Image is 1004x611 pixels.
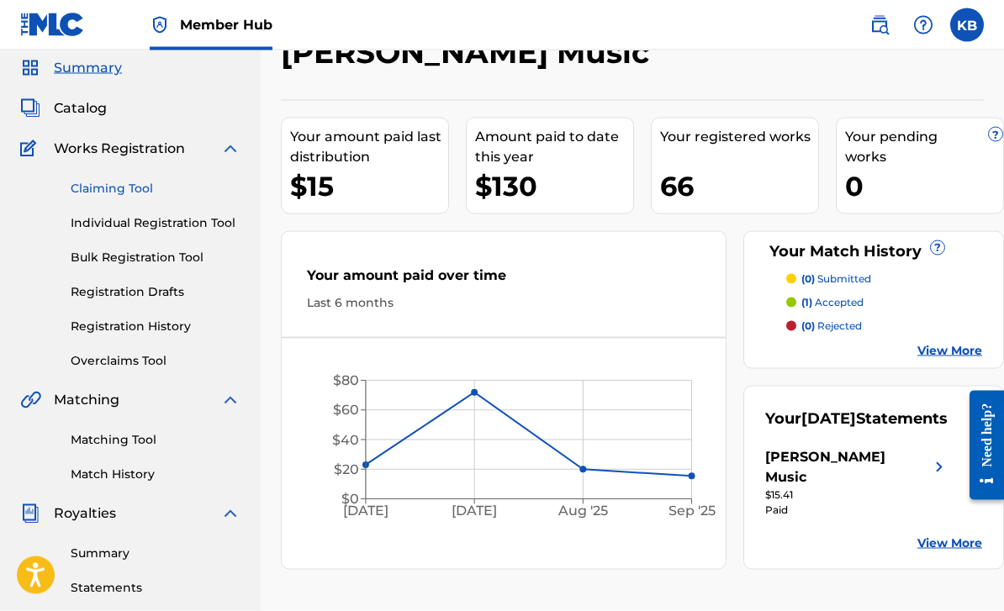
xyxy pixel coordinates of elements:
[801,296,812,308] span: (1)
[845,127,1003,167] div: Your pending works
[341,492,359,508] tspan: $0
[765,447,949,518] a: [PERSON_NAME] Musicright chevron icon$15.41Paid
[917,535,982,552] a: View More
[150,15,170,35] img: Top Rightsholder
[71,431,240,449] a: Matching Tool
[917,342,982,360] a: View More
[801,409,856,428] span: [DATE]
[54,139,185,159] span: Works Registration
[71,214,240,232] a: Individual Registration Tool
[220,139,240,159] img: expand
[475,167,633,205] div: $130
[950,8,984,42] div: User Menu
[765,447,929,487] div: [PERSON_NAME] Music
[786,319,982,334] a: (0) rejected
[557,503,608,519] tspan: Aug '25
[20,139,42,159] img: Works Registration
[71,283,240,301] a: Registration Drafts
[765,487,949,503] div: $15.41
[71,352,240,370] a: Overclaims Tool
[660,127,818,147] div: Your registered works
[989,128,1002,141] span: ?
[957,373,1004,517] iframe: Resource Center
[906,8,940,42] div: Help
[54,98,107,119] span: Catalog
[20,58,40,78] img: Summary
[475,127,633,167] div: Amount paid to date this year
[281,34,658,71] h2: [PERSON_NAME] Music
[54,390,119,410] span: Matching
[54,503,116,524] span: Royalties
[71,466,240,483] a: Match History
[20,503,40,524] img: Royalties
[801,319,815,332] span: (0)
[333,403,359,419] tspan: $60
[220,503,240,524] img: expand
[801,272,815,285] span: (0)
[343,503,388,519] tspan: [DATE]
[20,58,122,78] a: SummarySummary
[765,503,949,518] div: Paid
[20,390,41,410] img: Matching
[71,318,240,335] a: Registration History
[71,180,240,198] a: Claiming Tool
[801,295,864,310] p: accepted
[765,408,948,430] div: Your Statements
[20,13,85,37] img: MLC Logo
[660,167,818,205] div: 66
[180,15,272,34] span: Member Hub
[307,294,700,312] div: Last 6 months
[863,8,896,42] a: Public Search
[765,240,982,263] div: Your Match History
[334,462,359,478] tspan: $20
[290,167,448,205] div: $15
[931,241,944,255] span: ?
[54,58,122,78] span: Summary
[332,432,359,448] tspan: $40
[929,447,949,487] img: right chevron icon
[920,530,1004,611] iframe: Chat Widget
[452,503,497,519] tspan: [DATE]
[20,98,107,119] a: CatalogCatalog
[20,98,40,119] img: Catalog
[71,579,240,597] a: Statements
[71,249,240,266] a: Bulk Registration Tool
[801,319,862,334] p: rejected
[845,167,1003,205] div: 0
[668,503,716,519] tspan: Sep '25
[307,266,700,294] div: Your amount paid over time
[220,390,240,410] img: expand
[786,271,982,287] a: (0) submitted
[786,295,982,310] a: (1) accepted
[869,15,890,35] img: search
[913,15,933,35] img: help
[333,373,359,389] tspan: $80
[290,127,448,167] div: Your amount paid last distribution
[71,545,240,562] a: Summary
[801,271,871,287] p: submitted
